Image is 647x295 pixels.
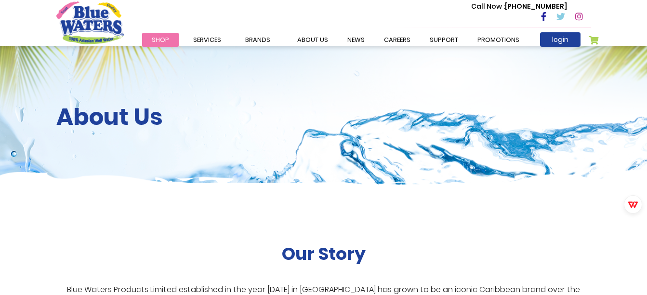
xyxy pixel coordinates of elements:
p: [PHONE_NUMBER] [471,1,567,12]
a: Shop [142,33,179,47]
span: Call Now : [471,1,505,11]
a: careers [374,33,420,47]
a: Services [184,33,231,47]
a: store logo [56,1,124,44]
span: Services [193,35,221,44]
a: News [338,33,374,47]
a: support [420,33,468,47]
span: Brands [245,35,270,44]
a: about us [288,33,338,47]
h2: Our Story [282,243,366,264]
a: Promotions [468,33,529,47]
h2: About Us [56,103,591,131]
a: Brands [236,33,280,47]
span: Shop [152,35,169,44]
a: login [540,32,581,47]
